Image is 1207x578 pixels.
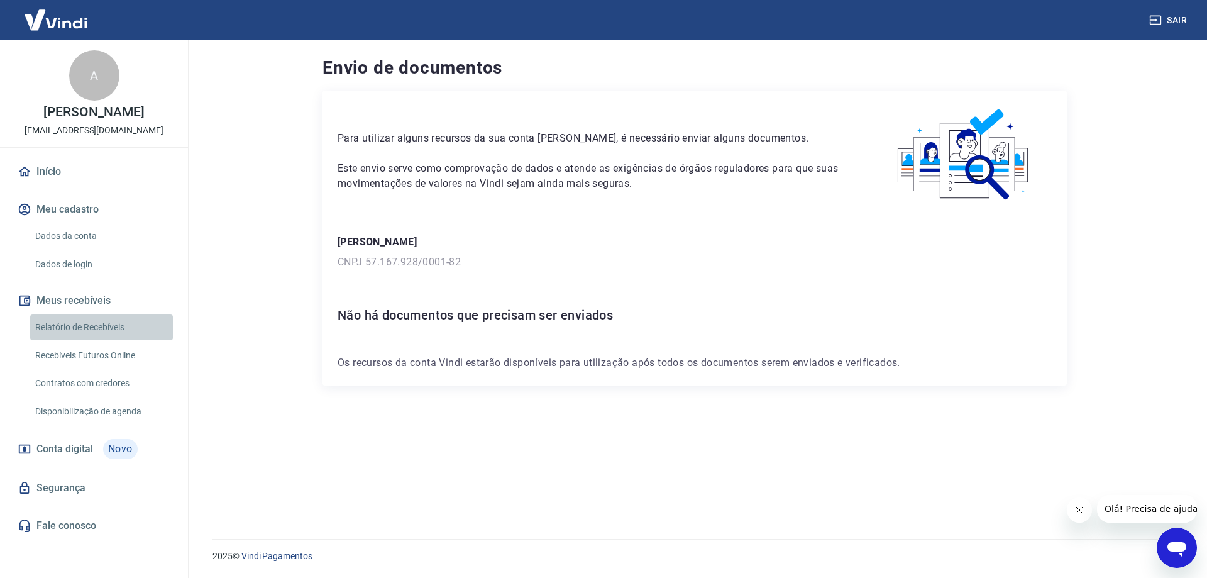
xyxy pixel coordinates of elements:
button: Meus recebíveis [15,287,173,314]
a: Segurança [15,474,173,502]
p: Os recursos da conta Vindi estarão disponíveis para utilização após todos os documentos serem env... [338,355,1052,370]
p: [EMAIL_ADDRESS][DOMAIN_NAME] [25,124,163,137]
a: Dados da conta [30,223,173,249]
iframe: Mensagem da empresa [1097,495,1197,523]
iframe: Fechar mensagem [1067,497,1092,523]
a: Início [15,158,173,186]
span: Olá! Precisa de ajuda? [8,9,106,19]
button: Sair [1147,9,1192,32]
p: [PERSON_NAME] [338,235,1052,250]
a: Dados de login [30,252,173,277]
div: A [69,50,119,101]
img: Vindi [15,1,97,39]
a: Relatório de Recebíveis [30,314,173,340]
p: 2025 © [212,550,1177,563]
a: Fale conosco [15,512,173,540]
p: [PERSON_NAME] [43,106,144,119]
h6: Não há documentos que precisam ser enviados [338,305,1052,325]
span: Conta digital [36,440,93,458]
h4: Envio de documentos [322,55,1067,81]
a: Disponibilização de agenda [30,399,173,425]
button: Meu cadastro [15,196,173,223]
a: Recebíveis Futuros Online [30,343,173,369]
span: Novo [103,439,138,459]
p: CNPJ 57.167.928/0001-82 [338,255,1052,270]
a: Contratos com credores [30,370,173,396]
p: Este envio serve como comprovação de dados e atende as exigências de órgãos reguladores para que ... [338,161,846,191]
p: Para utilizar alguns recursos da sua conta [PERSON_NAME], é necessário enviar alguns documentos. [338,131,846,146]
img: waiting_documents.41d9841a9773e5fdf392cede4d13b617.svg [876,106,1052,204]
a: Vindi Pagamentos [241,551,312,561]
iframe: Botão para abrir a janela de mensagens [1157,528,1197,568]
a: Conta digitalNovo [15,434,173,464]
